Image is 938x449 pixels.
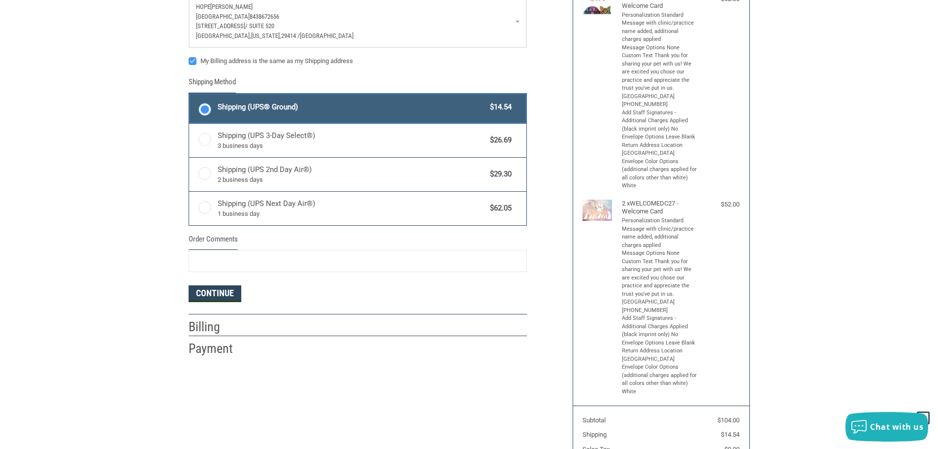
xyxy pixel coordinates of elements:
li: Message Options None [622,249,698,258]
li: Return Address Location [GEOGRAPHIC_DATA] [622,347,698,363]
span: HOPE [196,3,210,10]
li: Envelope Options Leave Blank [622,133,698,141]
span: [US_STATE], [251,32,281,39]
span: $29.30 [485,169,512,180]
span: Subtotal [582,416,606,424]
li: Envelope Options Leave Blank [622,339,698,347]
span: / SUITE 520 [245,22,274,30]
li: Personalization Standard Message with clinic/practice name added, additional charges applied [622,11,698,44]
span: $14.54 [721,431,740,438]
span: Shipping [582,431,607,438]
h2: Payment [189,341,246,357]
span: [GEOGRAPHIC_DATA] [196,13,250,20]
span: Shipping (UPS Next Day Air®) [218,198,485,219]
span: 2 business days [218,175,485,185]
li: Return Address Location [GEOGRAPHIC_DATA] [622,141,698,158]
h4: 2 x WELCOMEDC27 - Welcome Card [622,200,698,216]
li: Add Staff Signatures - Additional Charges Applied (black imprint only) No [622,314,698,339]
span: $104.00 [717,416,740,424]
button: Chat with us [845,412,928,442]
span: 1 business day [218,209,485,219]
h2: Billing [189,319,246,335]
span: [STREET_ADDRESS] [196,22,245,30]
span: Shipping (UPS 2nd Day Air®) [218,164,485,185]
legend: Order Comments [189,234,238,250]
li: Add Staff Signatures - Additional Charges Applied (black imprint only) No [622,109,698,134]
span: Chat with us [870,421,923,432]
span: [PERSON_NAME] [210,3,253,10]
span: $26.69 [485,135,512,146]
li: Custom Text Thank you for sharing your pet with us! We are excited you chose our practice and app... [622,52,698,109]
button: Continue [189,285,241,302]
span: [GEOGRAPHIC_DATA] [300,32,354,39]
span: 8438672656 [250,13,279,20]
li: Message Options None [622,44,698,52]
label: My Billing address is the same as my Shipping address [189,57,527,65]
legend: Shipping Method [189,76,236,93]
div: $52.00 [700,200,740,209]
li: Envelope Color Options (additional charges applied for all colors other than white) White [622,158,698,190]
span: Shipping (UPS 3-Day Select®) [218,130,485,151]
li: Envelope Color Options (additional charges applied for all colors other than white) White [622,363,698,396]
span: $62.05 [485,203,512,214]
li: Custom Text Thank you for sharing your pet with us! We are excited you chose our practice and app... [622,258,698,315]
span: Shipping (UPS® Ground) [218,102,485,113]
span: 29414 / [281,32,300,39]
span: 3 business days [218,141,485,151]
span: [GEOGRAPHIC_DATA], [196,32,251,39]
span: $14.54 [485,102,512,113]
li: Personalization Standard Message with clinic/practice name added, additional charges applied [622,217,698,249]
